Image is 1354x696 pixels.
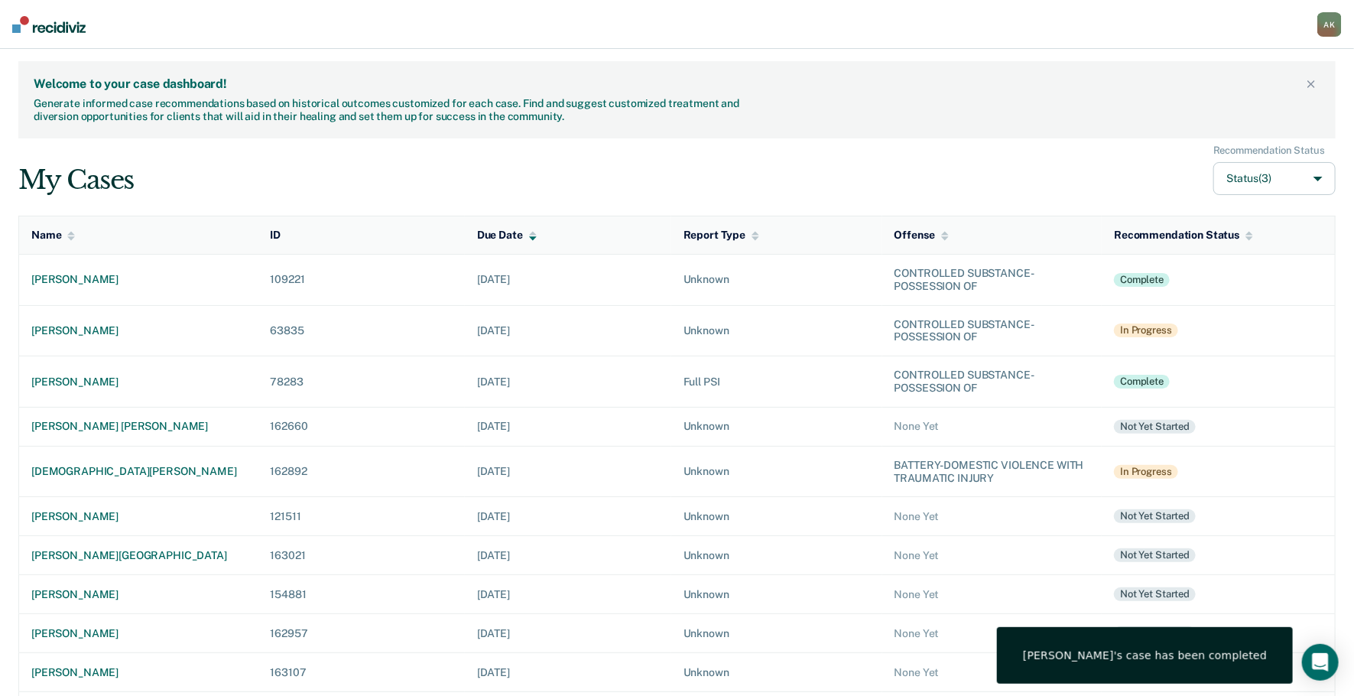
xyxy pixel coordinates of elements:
td: [DATE] [465,305,671,356]
button: AK [1317,12,1342,37]
div: Not yet started [1114,587,1196,601]
div: A K [1317,12,1342,37]
div: Open Intercom Messenger [1302,644,1339,681]
div: [PERSON_NAME] [31,666,246,679]
div: Not yet started [1114,509,1196,523]
td: Unknown [671,614,882,653]
td: Unknown [671,536,882,575]
div: [PERSON_NAME] [31,376,246,389]
div: [PERSON_NAME] [31,627,246,640]
div: Not yet started [1114,420,1196,434]
td: Full PSI [671,356,882,408]
div: None Yet [895,510,1090,523]
td: 163107 [258,653,465,692]
div: None Yet [895,666,1090,679]
td: [DATE] [465,254,671,305]
td: [DATE] [465,575,671,614]
td: 163021 [258,536,465,575]
div: Report Type [683,229,759,242]
div: CONTROLLED SUBSTANCE-POSSESSION OF [895,369,1090,395]
div: [PERSON_NAME] [31,324,246,337]
div: None Yet [895,420,1090,433]
td: 162660 [258,407,465,446]
td: 109221 [258,254,465,305]
td: Unknown [671,653,882,692]
td: Unknown [671,575,882,614]
div: In Progress [1114,324,1178,337]
div: My Cases [18,164,134,196]
button: Status(3) [1213,162,1336,195]
div: None Yet [895,627,1090,640]
td: 154881 [258,575,465,614]
td: [DATE] [465,497,671,536]
div: [PERSON_NAME] [31,510,246,523]
div: CONTROLLED SUBSTANCE-POSSESSION OF [895,267,1090,293]
div: Complete [1114,375,1170,389]
div: Offense [895,229,949,242]
div: Generate informed case recommendations based on historical outcomes customized for each case. Fin... [34,97,744,123]
div: [PERSON_NAME] [31,588,246,601]
span: [PERSON_NAME] 's case has been completed [1023,649,1267,662]
div: Recommendation Status [1114,229,1253,242]
td: Unknown [671,407,882,446]
div: None Yet [895,588,1090,601]
div: In Progress [1114,465,1178,479]
div: [DEMOGRAPHIC_DATA][PERSON_NAME] [31,465,246,478]
td: [DATE] [465,536,671,575]
div: None Yet [895,549,1090,562]
td: 162957 [258,614,465,653]
td: Unknown [671,305,882,356]
td: 78283 [258,356,465,408]
td: [DATE] [465,446,671,497]
td: Unknown [671,446,882,497]
div: [PERSON_NAME] [PERSON_NAME] [31,420,246,433]
td: 63835 [258,305,465,356]
div: CONTROLLED SUBSTANCE-POSSESSION OF [895,318,1090,344]
td: 162892 [258,446,465,497]
td: [DATE] [465,653,671,692]
div: Welcome to your case dashboard! [34,76,1302,91]
div: Due Date [477,229,537,242]
td: [DATE] [465,407,671,446]
td: [DATE] [465,356,671,408]
td: 121511 [258,497,465,536]
td: [DATE] [465,614,671,653]
div: [PERSON_NAME][GEOGRAPHIC_DATA] [31,549,246,562]
div: BATTERY-DOMESTIC VIOLENCE WITH TRAUMATIC INJURY [895,459,1090,485]
img: Recidiviz [12,16,86,33]
td: Unknown [671,497,882,536]
div: Complete [1114,273,1170,287]
div: Not yet started [1114,548,1196,562]
div: Recommendation Status [1213,145,1325,157]
div: [PERSON_NAME] [31,273,246,286]
td: Unknown [671,254,882,305]
div: ID [271,229,281,242]
div: Name [31,229,75,242]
